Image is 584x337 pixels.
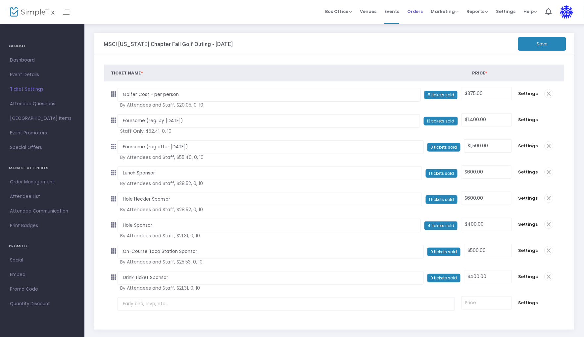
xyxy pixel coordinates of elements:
[9,240,75,253] h4: PROMOTE
[518,169,538,175] span: Settings
[518,143,538,149] span: Settings
[464,270,511,283] input: Price
[10,192,74,201] span: Attendee List
[518,90,538,97] span: Settings
[120,206,390,213] span: By Attendees and Staff, $28.52, 0, 10
[462,166,511,178] input: Price
[518,247,538,254] span: Settings
[518,221,538,228] span: Settings
[427,274,461,282] span: 0 tickets sold
[111,70,143,76] span: Ticket Name
[120,232,390,239] span: By Attendees and Staff, $21.31, 0, 10
[118,193,422,206] input: Early bird, rsvp, etc...
[472,70,487,76] span: Price
[10,300,74,308] span: Quantity Discount
[384,3,399,20] span: Events
[424,91,458,99] span: 5 tickets sold
[9,162,75,175] h4: MANAGE ATTENDEES
[518,273,538,280] span: Settings
[10,221,74,230] span: Print Badges
[10,100,74,108] span: Attendee Questions
[10,270,74,279] span: Embed
[462,114,511,126] input: Price
[427,248,461,256] span: 0 tickets sold
[118,114,420,128] input: Early bird, rsvp, etc...
[496,3,516,20] span: Settings
[518,37,566,51] button: Save
[104,41,233,47] h3: MSCI [US_STATE] Chapter Fall Golf Outing - [DATE]
[360,3,376,20] span: Venues
[424,221,458,230] span: 4 tickets sold
[120,128,390,135] span: Staff Only, $52.41, 0, 10
[10,56,74,65] span: Dashboard
[462,192,511,205] input: Price
[118,167,422,180] input: Early bird, rsvp, etc...
[120,259,390,265] span: By Attendees and Staff, $25.53, 0, 10
[10,285,74,294] span: Promo Code
[10,178,74,186] span: Order Management
[9,40,75,53] h4: GENERAL
[462,87,511,100] input: Price
[120,154,390,161] span: By Attendees and Staff, $55.40, 0, 10
[426,169,458,178] span: 1 tickets sold
[426,195,458,204] span: 1 tickets sold
[462,218,511,231] input: Price
[431,8,459,15] span: Marketing
[518,300,538,306] span: Settings
[407,3,423,20] span: Orders
[120,102,390,109] span: By Attendees and Staff, $20.05, 0, 10
[118,271,424,285] input: Early bird, rsvp, etc...
[120,180,390,187] span: By Attendees and Staff, $28.52, 0, 10
[427,143,461,152] span: 0 tickets sold
[118,297,455,311] input: Early bird, rsvp, etc...
[10,143,74,152] span: Special Offers
[524,8,538,15] span: Help
[462,297,511,309] input: Price
[518,195,538,202] span: Settings
[518,117,538,123] span: Settings
[464,140,511,152] input: Price
[325,8,352,15] span: Box Office
[118,140,424,154] input: Early bird, rsvp, etc...
[10,256,74,265] span: Social
[10,85,74,94] span: Ticket Settings
[10,207,74,216] span: Attendee Communication
[424,117,458,125] span: 13 tickets sold
[464,244,511,257] input: Price
[10,129,74,137] span: Event Promoters
[118,88,421,102] input: Early bird, rsvp, etc...
[120,285,390,292] span: By Attendees and Staff, $21.31, 0, 10
[10,71,74,79] span: Event Details
[467,8,488,15] span: Reports
[10,114,74,123] span: [GEOGRAPHIC_DATA] Items
[118,245,424,259] input: Early bird, rsvp, etc...
[118,219,421,232] input: Early bird, rsvp, etc...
